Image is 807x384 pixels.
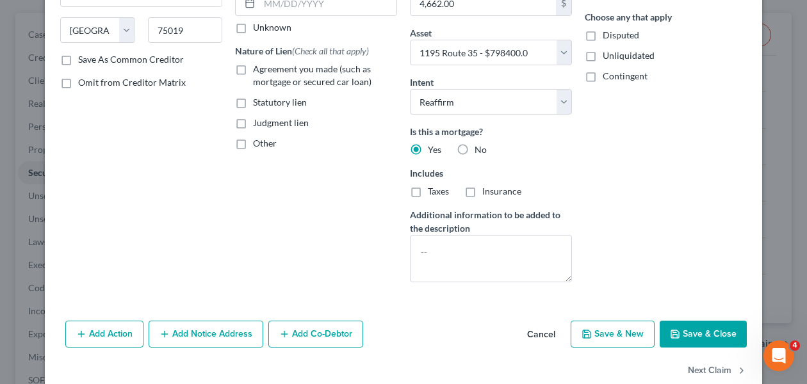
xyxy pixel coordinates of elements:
label: Additional information to be added to the description [410,208,572,235]
span: Insurance [482,186,521,196]
span: Other [253,138,277,148]
button: Cancel [517,322,566,348]
input: Enter zip... [148,17,223,43]
span: No [475,144,487,155]
button: Save & Close [660,321,747,348]
label: Is this a mortgage? [410,125,572,138]
label: Intent [410,76,434,89]
span: Omit from Creditor Matrix [78,77,186,88]
span: Disputed [603,29,639,40]
span: Judgment lien [253,117,309,128]
span: Statutory lien [253,97,307,108]
label: Choose any that apply [585,10,747,24]
span: 4 [790,340,800,351]
span: Yes [428,144,441,155]
span: Agreement you made (such as mortgage or secured car loan) [253,63,371,87]
button: Save & New [571,321,655,348]
button: Add Notice Address [149,321,263,348]
label: Nature of Lien [235,44,369,58]
button: Add Co-Debtor [268,321,363,348]
span: (Check all that apply) [292,45,369,56]
button: Add Action [65,321,143,348]
label: Unknown [253,21,291,34]
span: Contingent [603,70,648,81]
label: Save As Common Creditor [78,53,184,66]
span: Unliquidated [603,50,655,61]
label: Includes [410,166,572,180]
span: Asset [410,28,432,38]
iframe: Intercom live chat [763,340,794,371]
span: Taxes [428,186,449,196]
